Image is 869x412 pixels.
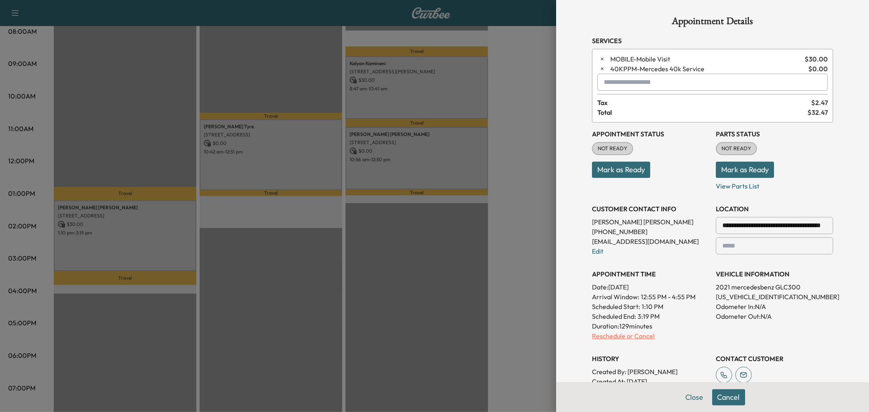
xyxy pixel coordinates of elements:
[716,178,833,191] p: View Parts List
[592,377,709,386] p: Created At : [DATE]
[716,354,833,364] h3: CONTACT CUSTOMER
[592,162,650,178] button: Mark as Ready
[592,204,709,214] h3: CUSTOMER CONTACT INFO
[808,64,828,74] span: $ 0.00
[712,389,745,405] button: Cancel
[592,227,709,237] p: [PHONE_NUMBER]
[592,217,709,227] p: [PERSON_NAME] [PERSON_NAME]
[717,145,756,153] span: NOT READY
[716,292,833,302] p: [US_VEHICLE_IDENTIFICATION_NUMBER]
[592,292,709,302] p: Arrival Window:
[592,331,709,341] p: Reschedule or Cancel
[592,282,709,292] p: Date: [DATE]
[592,269,709,279] h3: APPOINTMENT TIME
[811,98,828,107] span: $ 2.47
[592,247,603,255] a: Edit
[716,282,833,292] p: 2021 mercedesbenz GLC300
[592,354,709,364] h3: History
[716,204,833,214] h3: LOCATION
[592,367,709,377] p: Created By : [PERSON_NAME]
[593,145,632,153] span: NOT READY
[680,389,709,405] button: Close
[716,269,833,279] h3: VEHICLE INFORMATION
[592,302,640,311] p: Scheduled Start:
[610,64,805,74] span: Mercedes 40k Service
[592,36,833,46] h3: Services
[805,54,828,64] span: $ 30.00
[610,54,801,64] span: Mobile Visit
[716,311,833,321] p: Odometer Out: N/A
[642,302,663,311] p: 1:10 PM
[597,107,807,117] span: Total
[592,321,709,331] p: Duration: 129 minutes
[592,16,833,29] h1: Appointment Details
[638,311,660,321] p: 3:19 PM
[716,162,774,178] button: Mark as Ready
[592,237,709,246] p: [EMAIL_ADDRESS][DOMAIN_NAME]
[807,107,828,117] span: $ 32.47
[592,311,636,321] p: Scheduled End:
[716,302,833,311] p: Odometer In: N/A
[592,129,709,139] h3: Appointment Status
[641,292,695,302] span: 12:55 PM - 4:55 PM
[716,129,833,139] h3: Parts Status
[597,98,811,107] span: Tax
